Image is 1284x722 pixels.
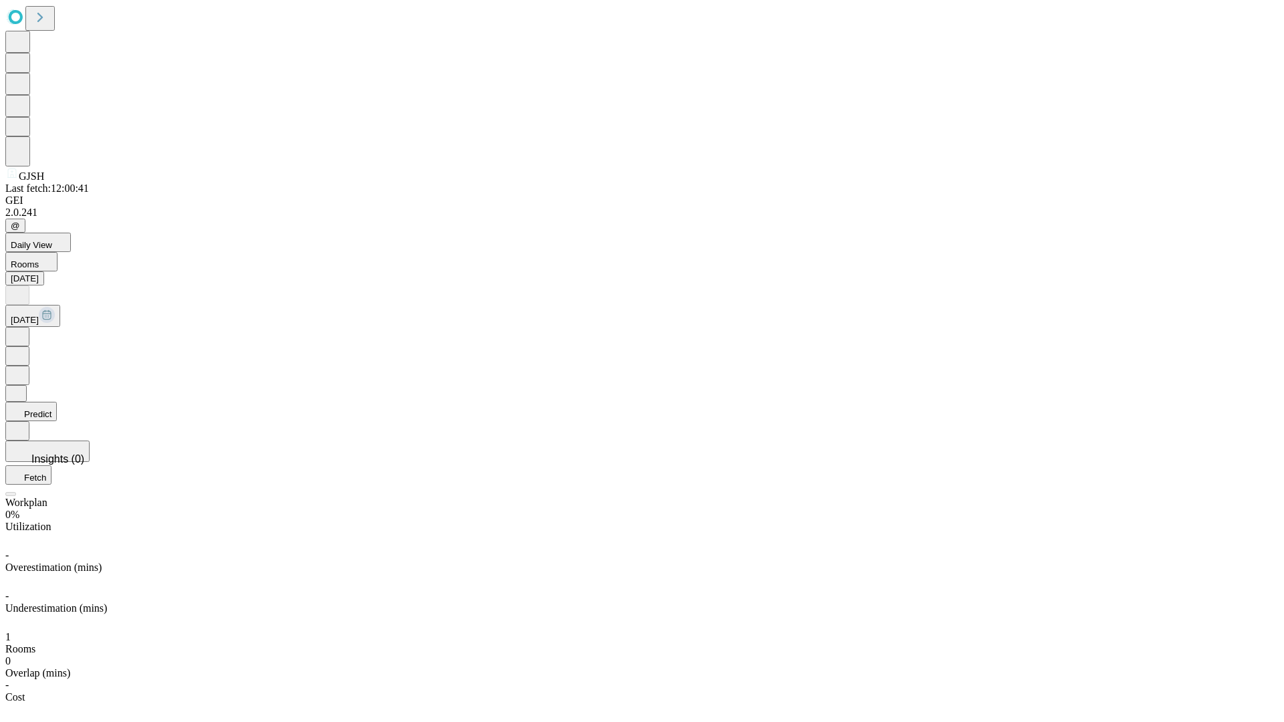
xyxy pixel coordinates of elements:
[5,562,102,573] span: Overestimation (mins)
[11,315,39,325] span: [DATE]
[5,402,57,421] button: Predict
[5,691,25,703] span: Cost
[5,679,9,691] span: -
[5,631,11,642] span: 1
[11,259,39,269] span: Rooms
[5,550,9,561] span: -
[31,453,84,465] span: Insights (0)
[5,521,51,532] span: Utilization
[5,233,71,252] button: Daily View
[5,643,35,654] span: Rooms
[5,465,51,485] button: Fetch
[5,655,11,667] span: 0
[5,441,90,462] button: Insights (0)
[5,509,19,520] span: 0%
[5,497,47,508] span: Workplan
[11,240,52,250] span: Daily View
[5,590,9,602] span: -
[5,207,1279,219] div: 2.0.241
[5,219,25,233] button: @
[5,195,1279,207] div: GEI
[19,170,44,182] span: GJSH
[5,271,44,285] button: [DATE]
[5,183,89,194] span: Last fetch: 12:00:41
[5,252,58,271] button: Rooms
[5,602,107,614] span: Underestimation (mins)
[5,305,60,327] button: [DATE]
[11,221,20,231] span: @
[5,667,70,679] span: Overlap (mins)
